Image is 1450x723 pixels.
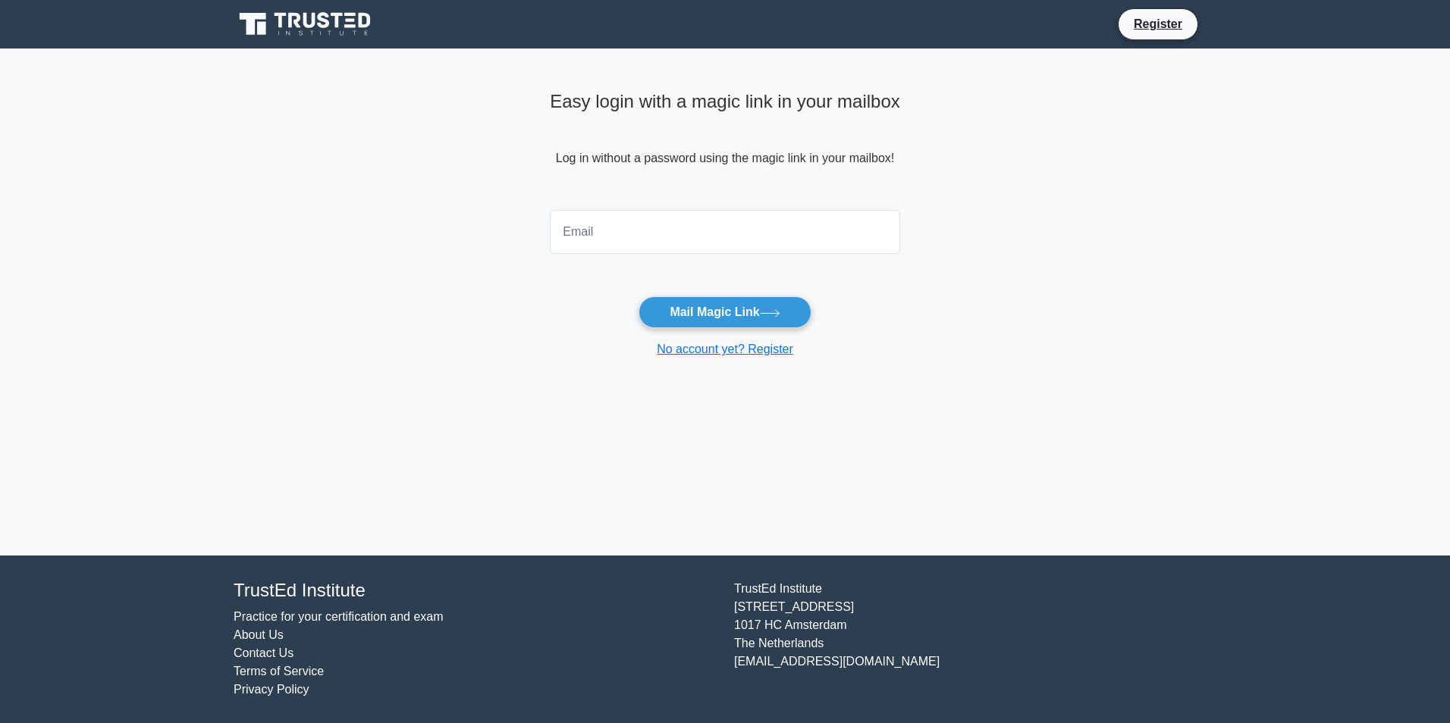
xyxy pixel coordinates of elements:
[550,210,900,254] input: Email
[234,683,309,696] a: Privacy Policy
[234,610,444,623] a: Practice for your certification and exam
[234,646,293,659] a: Contact Us
[1125,14,1191,33] a: Register
[725,580,1226,699] div: TrustEd Institute [STREET_ADDRESS] 1017 HC Amsterdam The Netherlands [EMAIL_ADDRESS][DOMAIN_NAME]
[234,628,284,641] a: About Us
[550,91,900,113] h4: Easy login with a magic link in your mailbox
[234,665,324,678] a: Terms of Service
[234,580,716,602] h4: TrustEd Institute
[657,343,793,355] a: No account yet? Register
[639,296,811,328] button: Mail Magic Link
[550,85,900,204] div: Log in without a password using the magic link in your mailbox!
